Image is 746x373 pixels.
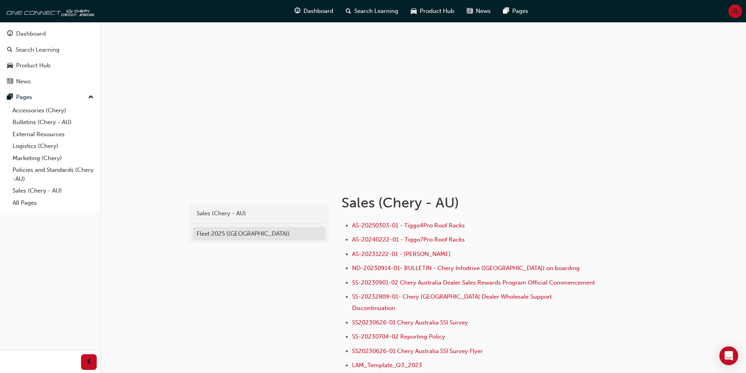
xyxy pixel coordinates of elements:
[476,7,491,16] span: News
[352,236,465,243] a: AS-20240222-01 - Tiggo7Pro Roof Racks
[3,58,97,73] a: Product Hub
[467,6,473,16] span: news-icon
[16,45,60,54] div: Search Learning
[352,250,451,258] a: AS-20231222-01 - [PERSON_NAME]
[9,185,97,197] a: Sales (Chery - AU)
[352,319,468,326] a: SS20230626-01 Chery Australia SSI Survey
[9,140,97,152] a: Logistics (Chery)
[9,128,97,141] a: External Resources
[7,94,13,101] span: pages-icon
[3,27,97,41] a: Dashboard
[16,61,51,70] div: Product Hub
[16,93,32,102] div: Pages
[341,194,598,211] h1: Sales (Chery - AU)
[728,4,742,18] button: JL
[88,92,94,103] span: up-icon
[193,227,326,241] a: Fleet 2025 ([GEOGRAPHIC_DATA])
[346,6,351,16] span: search-icon
[3,43,97,57] a: Search Learning
[3,25,97,90] button: DashboardSearch LearningProduct HubNews
[7,47,13,54] span: search-icon
[732,7,739,16] span: JL
[16,77,31,86] div: News
[352,348,483,355] a: SS20230626-01 Chery Australia SSI Survey Flyer
[9,164,97,185] a: Policies and Standards (Chery -AU)
[3,90,97,105] button: Pages
[352,333,445,340] a: SS-20230704-02 Reporting Policy
[9,116,97,128] a: Bulletins (Chery - AU)
[7,62,13,69] span: car-icon
[354,7,398,16] span: Search Learning
[9,197,97,209] a: All Pages
[340,3,405,19] a: search-iconSearch Learning
[7,31,13,38] span: guage-icon
[503,6,509,16] span: pages-icon
[461,3,497,19] a: news-iconNews
[352,222,465,229] a: AS-20250303-01 - Tiggo4Pro Roof Racks
[405,3,461,19] a: car-iconProduct Hub
[352,279,595,286] a: SS-20230901-02 Chery Australia Dealer Sales Rewards Program Official Commencement
[86,357,92,367] span: prev-icon
[512,7,528,16] span: Pages
[16,29,46,38] div: Dashboard
[352,265,580,272] a: ND-20230914-01- BULLETIN - Chery Infodrive ([GEOGRAPHIC_DATA]) on boarding
[294,6,300,16] span: guage-icon
[197,229,322,238] div: Fleet 2025 ([GEOGRAPHIC_DATA])
[7,78,13,85] span: news-icon
[9,105,97,117] a: Accessories (Chery)
[411,6,417,16] span: car-icon
[352,362,422,369] a: LAM_Template_Q3_2023
[303,7,333,16] span: Dashboard
[719,346,738,365] div: Open Intercom Messenger
[193,207,326,220] a: Sales (Chery - AU)
[288,3,340,19] a: guage-iconDashboard
[352,293,553,312] a: SS-20232809-01- Chery [GEOGRAPHIC_DATA] Dealer Wholesale Support Discontinuation
[3,74,97,89] a: News
[420,7,454,16] span: Product Hub
[9,152,97,164] a: Marketing (Chery)
[197,209,322,218] div: Sales (Chery - AU)
[4,3,94,19] img: oneconnect
[497,3,535,19] a: pages-iconPages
